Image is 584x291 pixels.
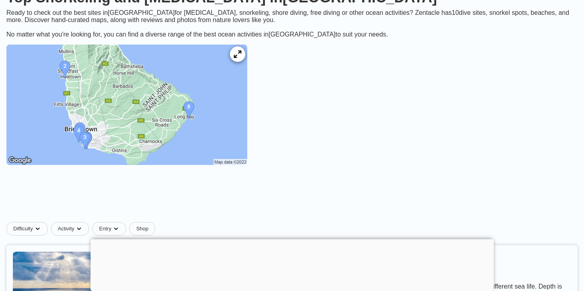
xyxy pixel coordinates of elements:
[99,226,111,232] span: Entry
[113,226,119,232] img: dropdown caret
[129,222,155,236] a: Shop
[6,45,247,165] img: Barbados dive site map
[90,239,494,289] iframe: Advertisement
[58,226,74,232] span: Activity
[13,226,33,232] span: Difficulty
[51,222,92,236] button: Activitydropdown caret
[6,222,51,236] button: Difficultydropdown caret
[35,226,41,232] img: dropdown caret
[92,222,129,236] button: Entrydropdown caret
[76,226,82,232] img: dropdown caret
[98,179,487,216] iframe: Advertisement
